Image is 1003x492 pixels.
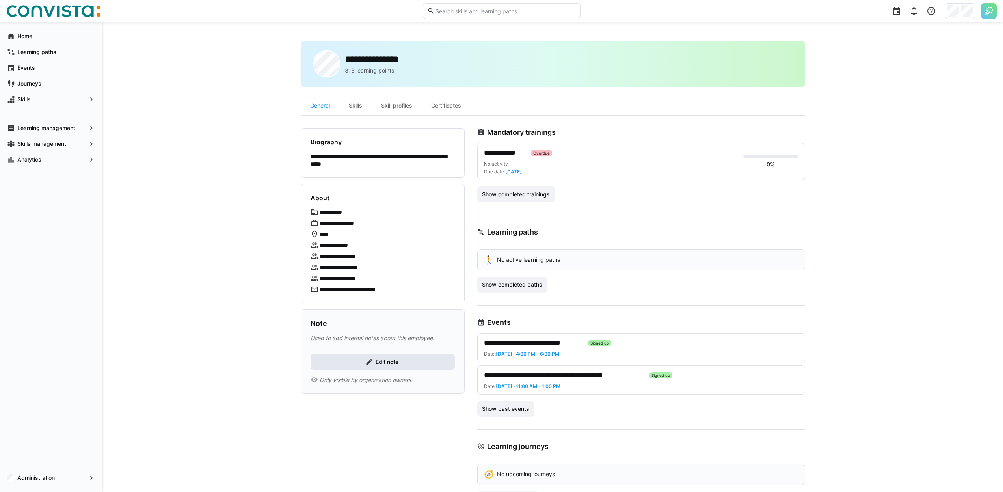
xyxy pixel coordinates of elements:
p: 315 learning points [345,67,395,75]
h4: Biography [311,138,342,146]
span: Show completed trainings [481,190,551,198]
div: 🧭 [484,470,494,478]
div: Date: [484,351,792,357]
div: 0% [767,160,775,168]
div: Due date: [484,169,522,175]
h3: Note [311,319,327,328]
span: [DATE] · 4:00 PM - 6:00 PM [496,351,559,357]
span: [DATE] · 11:00 AM - 1:00 PM [496,383,560,389]
div: 🚶 [484,256,494,264]
button: Edit note [311,354,455,370]
p: No active learning paths [497,256,560,264]
span: Show completed paths [481,281,543,289]
span: Only visible by organization owners. [320,376,413,384]
div: Skill profiles [372,96,422,115]
div: Date: [484,383,792,389]
span: Edit note [374,358,400,366]
span: Signed up [590,341,609,345]
button: Show past events [477,401,535,417]
span: [DATE] [505,169,522,175]
h4: About [311,194,329,202]
div: Skills [339,96,372,115]
h3: Learning paths [487,228,538,237]
button: Show completed paths [477,277,548,293]
span: Show past events [481,405,530,413]
input: Search skills and learning paths… [435,7,576,15]
div: Overdue [531,150,552,156]
h3: Mandatory trainings [487,128,556,137]
p: No upcoming journeys [497,470,555,478]
div: General [301,96,339,115]
div: Certificates [422,96,471,115]
span: No activity [484,161,508,167]
span: Signed up [651,373,670,378]
h3: Events [487,318,511,327]
p: Used to add internal notes about this employee. [311,334,455,342]
h3: Learning journeys [487,442,549,451]
button: Show completed trainings [477,186,555,202]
